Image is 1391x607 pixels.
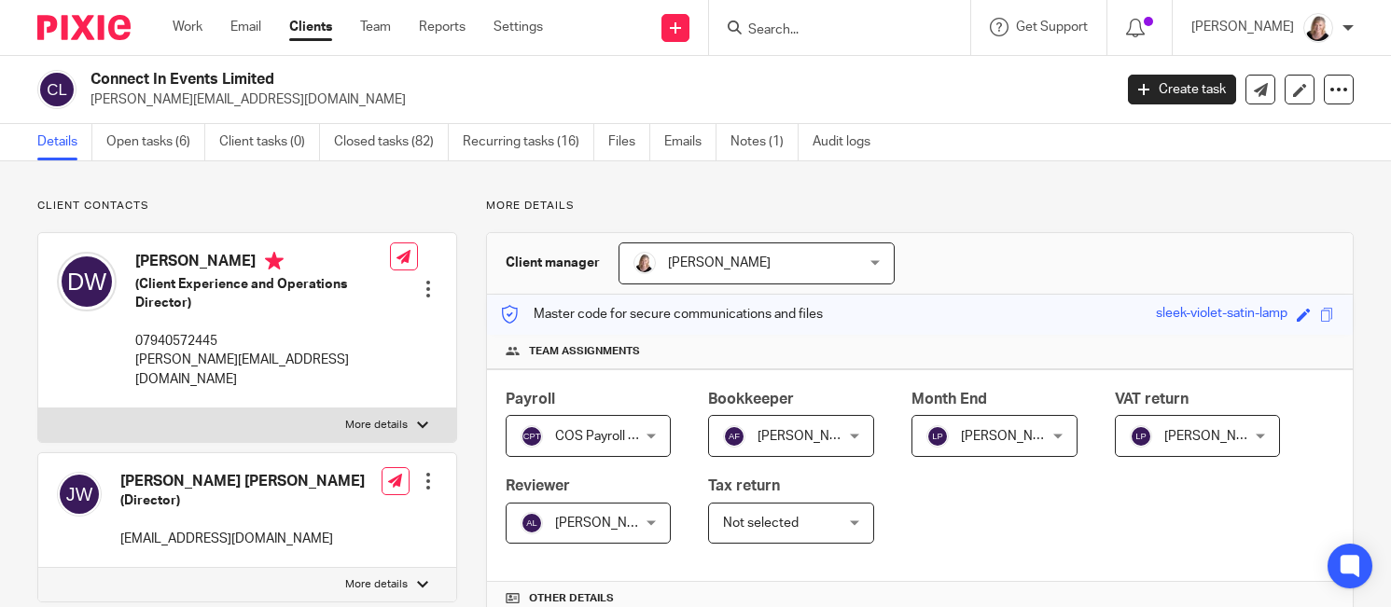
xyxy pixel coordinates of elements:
[723,517,799,530] span: Not selected
[708,392,794,407] span: Bookkeeper
[265,252,284,270] i: Primary
[106,124,205,160] a: Open tasks (6)
[419,18,466,36] a: Reports
[135,351,390,389] p: [PERSON_NAME][EMAIL_ADDRESS][DOMAIN_NAME]
[758,430,860,443] span: [PERSON_NAME]
[1128,75,1236,104] a: Create task
[664,124,716,160] a: Emails
[506,478,570,493] span: Reviewer
[360,18,391,36] a: Team
[501,305,823,324] p: Master code for secure communications and files
[1115,392,1189,407] span: VAT return
[37,124,92,160] a: Details
[961,430,1064,443] span: [PERSON_NAME]
[57,252,117,311] img: svg%3E
[37,15,131,40] img: Pixie
[521,512,543,534] img: svg%3E
[1164,430,1267,443] span: [PERSON_NAME]
[506,254,600,272] h3: Client manager
[633,252,656,274] img: K%20Garrattley%20headshot%20black%20top%20cropped.jpg
[555,430,659,443] span: COS Payroll Team
[120,491,365,510] h5: (Director)
[608,124,650,160] a: Files
[135,252,390,275] h4: [PERSON_NAME]
[1191,18,1294,36] p: [PERSON_NAME]
[230,18,261,36] a: Email
[463,124,594,160] a: Recurring tasks (16)
[486,199,1354,214] p: More details
[345,418,408,433] p: More details
[813,124,884,160] a: Audit logs
[120,472,365,491] h4: [PERSON_NAME] [PERSON_NAME]
[521,425,543,448] img: svg%3E
[555,517,658,530] span: [PERSON_NAME]
[173,18,202,36] a: Work
[37,199,457,214] p: Client contacts
[668,256,771,269] span: [PERSON_NAME]
[529,344,640,359] span: Team assignments
[90,90,1100,109] p: [PERSON_NAME][EMAIL_ADDRESS][DOMAIN_NAME]
[37,70,77,109] img: svg%3E
[529,591,614,606] span: Other details
[708,478,780,493] span: Tax return
[90,70,898,90] h2: Connect In Events Limited
[506,392,555,407] span: Payroll
[746,22,914,39] input: Search
[1130,425,1152,448] img: svg%3E
[1303,13,1333,43] img: K%20Garrattley%20headshot%20black%20top%20cropped.jpg
[135,332,390,351] p: 07940572445
[926,425,949,448] img: svg%3E
[334,124,449,160] a: Closed tasks (82)
[289,18,332,36] a: Clients
[911,392,987,407] span: Month End
[1156,304,1287,325] div: sleek-violet-satin-lamp
[135,275,390,313] h5: (Client Experience and Operations Director)
[1016,21,1088,34] span: Get Support
[120,530,365,548] p: [EMAIL_ADDRESS][DOMAIN_NAME]
[345,577,408,592] p: More details
[219,124,320,160] a: Client tasks (0)
[494,18,543,36] a: Settings
[730,124,799,160] a: Notes (1)
[723,425,745,448] img: svg%3E
[57,472,102,517] img: svg%3E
